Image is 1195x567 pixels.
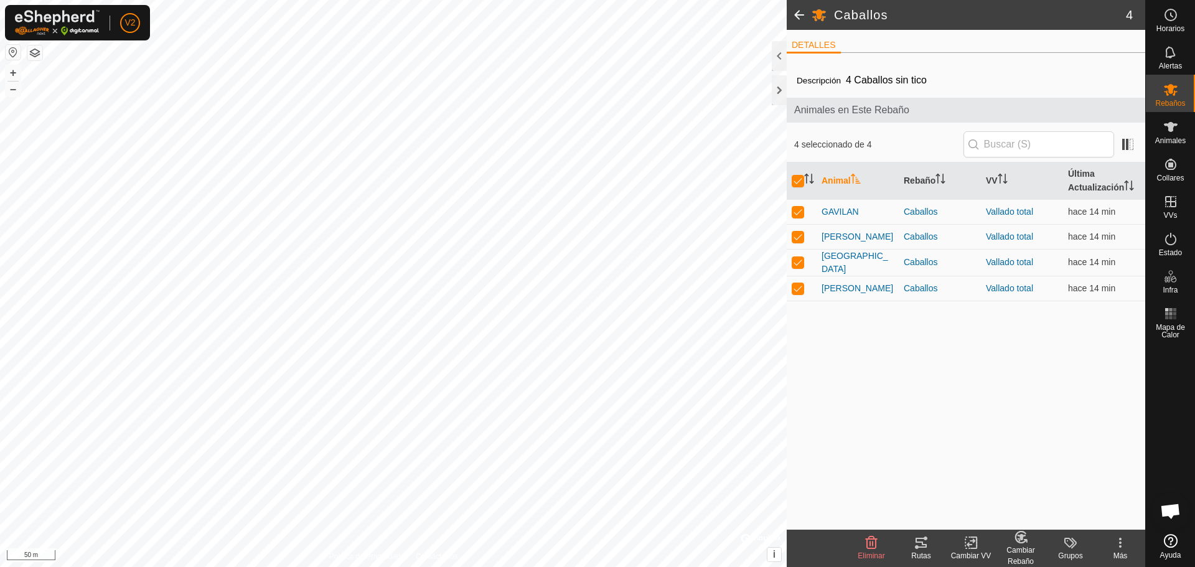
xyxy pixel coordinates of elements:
[904,256,976,269] div: Caballos
[963,131,1114,157] input: Buscar (S)
[1159,62,1182,70] span: Alertas
[6,45,21,60] button: Restablecer Mapa
[1068,283,1115,293] span: 24 sept 2025, 17:30
[822,282,893,295] span: [PERSON_NAME]
[416,551,457,562] a: Contáctenos
[6,65,21,80] button: +
[834,7,1126,22] h2: Caballos
[124,16,135,29] span: V2
[767,548,781,561] button: i
[1160,551,1181,559] span: Ayuda
[329,551,401,562] a: Política de Privacidad
[986,257,1033,267] a: Vallado total
[1163,212,1177,219] span: VVs
[904,205,976,218] div: Caballos
[1068,257,1115,267] span: 24 sept 2025, 17:30
[986,232,1033,241] a: Vallado total
[773,549,776,560] span: i
[946,550,996,561] div: Cambiar VV
[1156,174,1184,182] span: Collares
[822,250,894,276] span: [GEOGRAPHIC_DATA]
[1063,162,1145,200] th: Última Actualización
[1146,529,1195,564] a: Ayuda
[935,176,945,185] p-sorticon: Activar para ordenar
[858,551,884,560] span: Eliminar
[899,162,981,200] th: Rebaño
[996,545,1046,567] div: Cambiar Rebaño
[841,70,932,90] span: 4 Caballos sin tico
[986,207,1033,217] a: Vallado total
[1068,232,1115,241] span: 24 sept 2025, 17:30
[1163,286,1178,294] span: Infra
[1068,207,1115,217] span: 24 sept 2025, 17:30
[817,162,899,200] th: Animal
[27,45,42,60] button: Capas del Mapa
[981,162,1063,200] th: VV
[1046,550,1095,561] div: Grupos
[804,176,814,185] p-sorticon: Activar para ordenar
[904,282,976,295] div: Caballos
[797,76,841,85] label: Descripción
[851,176,861,185] p-sorticon: Activar para ordenar
[794,103,1138,118] span: Animales en Este Rebaño
[6,82,21,96] button: –
[1155,137,1186,144] span: Animales
[822,205,859,218] span: GAVILAN
[1149,324,1192,339] span: Mapa de Calor
[1156,25,1184,32] span: Horarios
[1095,550,1145,561] div: Más
[998,176,1008,185] p-sorticon: Activar para ordenar
[787,39,841,54] li: DETALLES
[1126,6,1133,24] span: 4
[904,230,976,243] div: Caballos
[986,283,1033,293] a: Vallado total
[896,550,946,561] div: Rutas
[1152,492,1189,530] div: Chat abierto
[1159,249,1182,256] span: Estado
[15,10,100,35] img: Logo Gallagher
[822,230,893,243] span: [PERSON_NAME]
[1155,100,1185,107] span: Rebaños
[794,138,963,151] span: 4 seleccionado de 4
[1124,182,1134,192] p-sorticon: Activar para ordenar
